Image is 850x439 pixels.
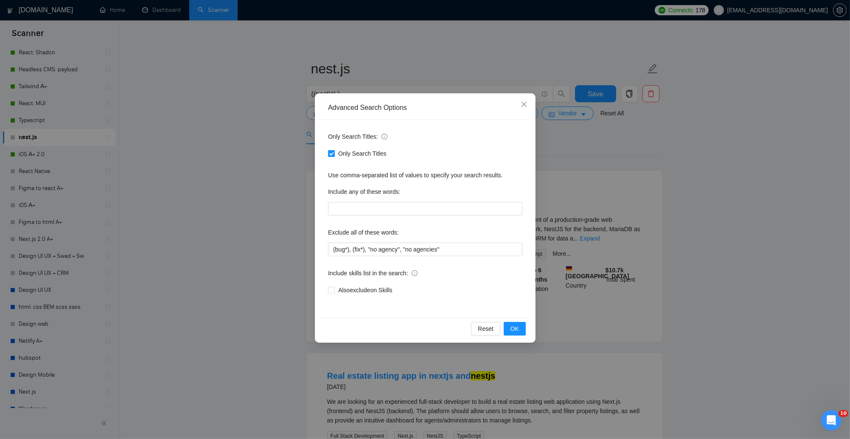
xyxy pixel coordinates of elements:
[521,101,527,108] span: close
[478,324,494,333] span: Reset
[328,226,399,239] label: Exclude all of these words:
[335,285,396,295] span: Also exclude on Skills
[471,322,500,336] button: Reset
[335,149,390,158] span: Only Search Titles
[503,322,525,336] button: OK
[328,268,418,278] span: Include skills list in the search:
[412,270,418,276] span: info-circle
[513,93,536,116] button: Close
[510,324,519,333] span: OK
[328,185,400,199] label: Include any of these words:
[328,132,387,141] span: Only Search Titles:
[382,134,387,140] span: info-circle
[839,410,848,417] span: 10
[821,410,842,431] iframe: Intercom live chat
[328,103,522,112] div: Advanced Search Options
[328,171,522,180] div: Use comma-separated list of values to specify your search results.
